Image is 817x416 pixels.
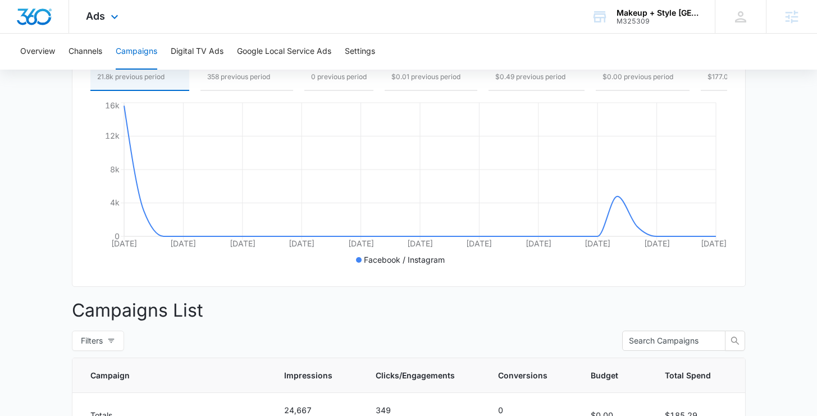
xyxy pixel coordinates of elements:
button: search [725,331,745,351]
button: Filters [72,331,124,351]
p: $0.49 previous period [495,72,578,82]
p: 349 [207,52,238,70]
p: $185.29 [708,52,768,70]
div: account id [617,17,699,25]
button: Channels [69,34,102,70]
span: search [725,336,745,345]
img: tab_domain_overview_orange.svg [30,65,39,74]
span: Budget [591,369,622,381]
tspan: 0 [115,231,120,241]
tspan: [DATE] [170,239,196,248]
p: 24.7k [97,52,139,70]
p: 349 [376,404,471,416]
tspan: [DATE] [701,239,727,248]
p: 358 previous period [207,72,286,82]
button: Overview [20,34,55,70]
button: Campaigns [116,34,157,70]
p: 0 previous period [311,72,367,82]
tspan: [DATE] [525,239,551,248]
p: Facebook / Instagram [364,254,445,266]
tspan: [DATE] [348,239,373,248]
span: Campaign [90,369,241,381]
tspan: [DATE] [229,239,255,248]
p: Campaigns List [72,297,746,324]
p: $0.01 previous period [391,72,471,82]
tspan: [DATE] [585,239,610,248]
button: Google Local Service Ads [237,34,331,70]
span: Conversions [498,369,547,381]
input: Search Campaigns [629,335,710,347]
tspan: 4k [110,198,120,207]
tspan: 12k [105,131,120,140]
tspan: [DATE] [407,239,433,248]
p: 0 [311,52,321,70]
button: Digital TV Ads [171,34,223,70]
p: $0.01 [391,52,432,70]
div: Domain: [DOMAIN_NAME] [29,29,124,38]
p: 0 [498,404,564,416]
tspan: 16k [105,100,120,110]
p: $0.00 previous period [603,72,683,82]
tspan: 8k [110,164,120,174]
span: Ads [86,10,105,22]
img: logo_orange.svg [18,18,27,27]
span: Impressions [284,369,332,381]
span: Clicks/Engagements [376,369,455,381]
button: Settings [345,34,375,70]
div: account name [617,8,699,17]
p: $177.00 previous period [708,72,808,82]
tspan: [DATE] [466,239,492,248]
p: $0.53 [495,52,540,70]
img: website_grey.svg [18,29,27,38]
p: $0.00 [603,52,647,70]
img: tab_keywords_by_traffic_grey.svg [112,65,121,74]
div: v 4.0.25 [31,18,55,27]
tspan: [DATE] [643,239,669,248]
div: Keywords by Traffic [124,66,189,74]
p: 21.8k previous period [97,72,182,82]
div: Domain Overview [43,66,101,74]
p: 24,667 [284,404,349,416]
span: Filters [81,335,103,347]
tspan: [DATE] [111,239,137,248]
tspan: [DATE] [289,239,314,248]
span: Total Spend [665,369,711,381]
